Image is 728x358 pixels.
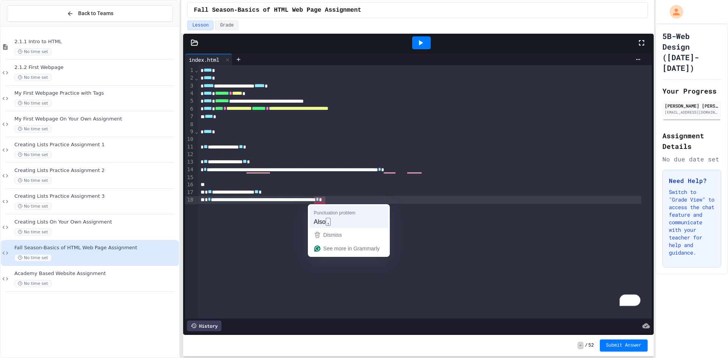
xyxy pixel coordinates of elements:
div: 1 [185,67,195,74]
button: Submit Answer [600,339,648,352]
div: 10 [185,136,195,143]
button: Back to Teams [7,5,173,22]
span: No time set [14,151,52,158]
span: No time set [14,203,52,210]
span: Creating Lists Practice Assignment 3 [14,193,177,200]
span: Creating Lists Practice Assignment 2 [14,167,177,174]
span: Fall Season-Basics of HTML Web Page Assignment [194,6,361,15]
span: / [585,342,588,349]
span: 2.1.2 First Webpage [14,64,177,71]
span: 2.1.1 Intro to HTML [14,39,177,45]
div: [PERSON_NAME] [PERSON_NAME] [665,102,719,109]
span: My First Webpage Practice with Tags [14,90,177,97]
span: My First Webpage On Your Own Assignment [14,116,177,122]
button: Grade [215,20,238,30]
div: My Account [662,3,685,20]
span: No time set [14,48,52,55]
span: 52 [588,342,594,349]
div: 13 [185,158,195,166]
span: Fall Season-Basics of HTML Web Page Assignment [14,245,177,251]
div: 12 [185,151,195,158]
span: No time set [14,228,52,236]
span: No time set [14,125,52,133]
div: To enrich screen reader interactions, please activate Accessibility in Grammarly extension settings [198,65,651,319]
span: No time set [14,100,52,107]
div: 4 [185,90,195,97]
div: No due date set [662,155,721,164]
span: No time set [14,254,52,261]
div: 15 [185,174,195,181]
span: Creating Lists On Your Own Assignment [14,219,177,225]
h1: 5B-Web Design ([DATE]-[DATE]) [662,31,721,73]
span: No time set [14,280,52,287]
div: History [187,320,221,331]
span: Fold line [195,75,198,81]
div: 9 [185,128,195,136]
h2: Your Progress [662,86,721,96]
h2: Assignment Details [662,130,721,152]
span: Fold line [195,67,198,73]
div: index.html [185,56,223,64]
span: Academy Based Website Assignment [14,270,177,277]
span: Fold line [195,128,198,134]
div: 16 [185,181,195,189]
span: Submit Answer [606,342,642,349]
span: Back to Teams [78,9,113,17]
div: index.html [185,54,232,65]
span: No time set [14,177,52,184]
button: Lesson [187,20,213,30]
div: 17 [185,189,195,196]
div: 2 [185,74,195,82]
span: - [577,342,583,349]
div: 11 [185,143,195,151]
div: 5 [185,97,195,105]
div: 14 [185,166,195,174]
div: 8 [185,121,195,128]
div: 18 [185,196,195,204]
div: [EMAIL_ADDRESS][DOMAIN_NAME] [665,109,719,115]
div: 3 [185,82,195,90]
h3: Need Help? [669,176,715,185]
span: Creating Lists Practice Assignment 1 [14,142,177,148]
p: Switch to "Grade View" to access the chat feature and communicate with your teacher for help and ... [669,188,715,256]
span: No time set [14,74,52,81]
div: 6 [185,105,195,113]
div: 7 [185,113,195,120]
